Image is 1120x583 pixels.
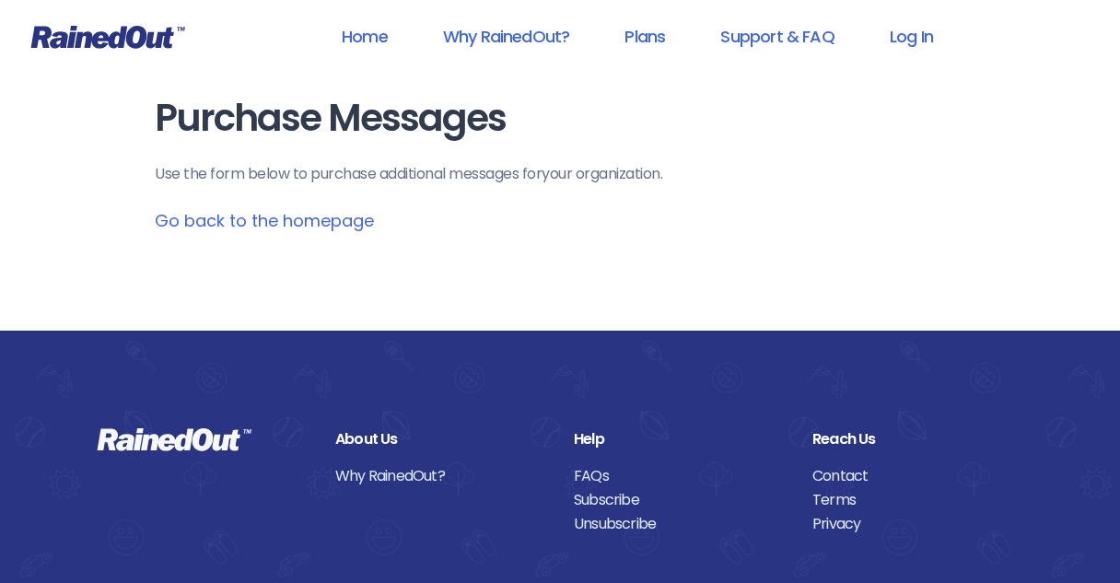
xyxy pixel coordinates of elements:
[601,16,689,57] a: Plans
[866,16,957,57] a: Log In
[419,16,594,57] a: Why RainedOut?
[696,16,857,57] a: Support & FAQ
[155,98,965,139] h1: Purchase Messages
[155,163,965,185] p: Use the form below to purchase additional messages for your organization .
[574,512,785,536] a: Unsubscribe
[574,488,785,512] a: Subscribe
[155,209,374,232] a: Go back to the homepage
[812,427,1023,451] div: Reach Us
[812,488,1023,512] a: Terms
[574,464,785,488] a: FAQs
[335,464,546,488] a: Why RainedOut?
[574,427,785,451] div: Help
[812,464,1023,488] a: Contact
[812,512,1023,536] a: Privacy
[335,427,546,451] div: About Us
[318,16,412,57] a: Home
